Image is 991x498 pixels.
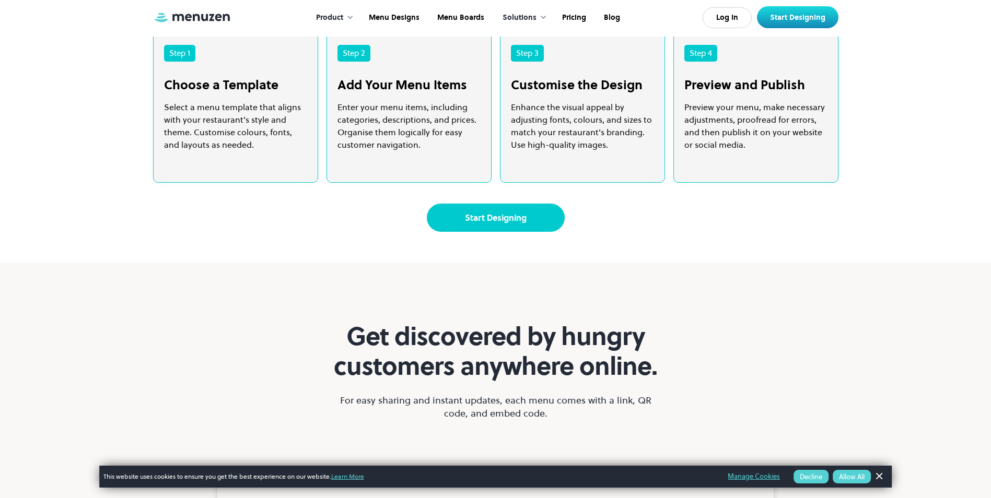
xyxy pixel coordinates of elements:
h3: Add Your Menu Items [337,77,481,93]
a: Blog [594,2,628,34]
div: Step 2 [337,45,370,62]
p: For easy sharing and instant updates, each menu comes with a link, QR code, and embed code. [334,394,658,420]
h3: Choose a Template [164,77,307,93]
div: Step 3 [511,45,544,62]
a: Menu Boards [427,2,492,34]
strong: Get discovered by hungry customers anywhere online. [334,322,658,381]
div: Solutions [492,2,552,34]
a: Start Designing [427,204,565,232]
a: Log In [703,7,752,28]
a: Learn More [331,472,364,481]
p: Select a menu template that aligns with your restaurant's style and theme. Customise colours, fon... [164,101,307,151]
a: Menu Designs [359,2,427,34]
span: This website uses cookies to ensure you get the best experience on our website. [103,472,714,481]
div: Solutions [503,12,537,23]
div: Product [306,2,359,34]
a: Dismiss Banner [871,469,887,484]
button: Allow All [833,470,871,483]
a: Manage Cookies [728,471,780,482]
p: Preview your menu, make necessary adjustments, proofread for errors, and then publish it on your ... [684,101,827,151]
h3: Preview and Publish [684,77,827,93]
p: Enhance the visual appeal by adjusting fonts, colours, and sizes to match your restaurant's brand... [511,101,654,151]
h3: Customise the Design [511,77,654,93]
div: Step 4 [684,45,717,62]
a: Start Designing [757,6,838,28]
div: Product [316,12,343,23]
a: Pricing [552,2,594,34]
button: Decline [794,470,829,483]
div: Step 1 [164,45,195,62]
p: Enter your menu items, including categories, descriptions, and prices. Organise them logically fo... [337,101,481,151]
